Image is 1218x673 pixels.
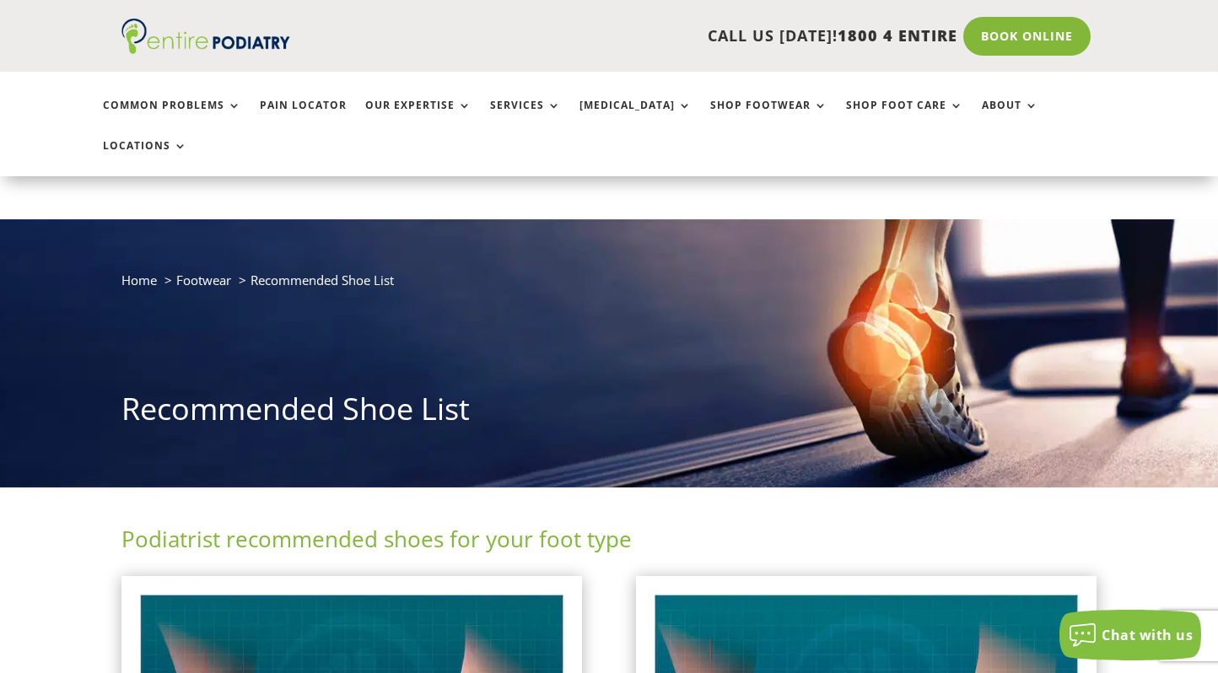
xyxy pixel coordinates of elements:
[121,272,157,288] a: Home
[121,269,1096,304] nav: breadcrumb
[846,100,963,136] a: Shop Foot Care
[121,19,290,54] img: logo (1)
[121,40,290,57] a: Entire Podiatry
[1059,610,1201,660] button: Chat with us
[260,100,347,136] a: Pain Locator
[121,388,1096,439] h1: Recommended Shoe List
[103,100,241,136] a: Common Problems
[982,100,1038,136] a: About
[365,100,472,136] a: Our Expertise
[1102,626,1193,644] span: Chat with us
[121,524,1096,563] h2: Podiatrist recommended shoes for your foot type
[963,17,1091,56] a: Book Online
[579,100,692,136] a: [MEDICAL_DATA]
[251,272,394,288] span: Recommended Shoe List
[346,25,957,47] p: CALL US [DATE]!
[838,25,957,46] span: 1800 4 ENTIRE
[176,272,231,288] a: Footwear
[490,100,561,136] a: Services
[710,100,827,136] a: Shop Footwear
[103,140,187,176] a: Locations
